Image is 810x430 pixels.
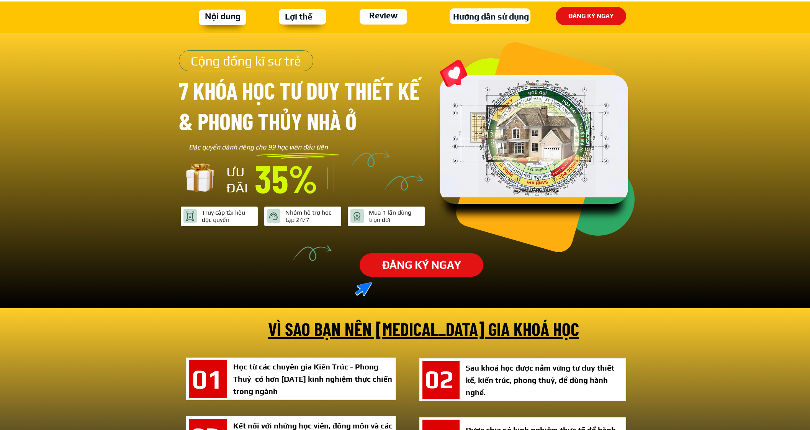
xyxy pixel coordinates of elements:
h3: 7 khóa học tư duy thiết kế & phong thủy nhà ở [179,75,435,136]
div: Học từ các chuyên gia Kiến Trúc - Phong Thuỷ có hơn [DATE] kinh nghiệm thực chiến trong ngành [233,361,396,397]
div: Đặc quyền dành riêng cho 99 học viên đầu tiên [189,142,342,153]
h1: 02 [425,359,458,400]
h3: 35% [255,159,320,197]
span: Cộng đồng kĩ sư trẻ [191,53,301,68]
div: Sau khoá học được nắm vững tư duy thiết kế, kiến trúc, phong thuỷ, để dùng hành nghề. [466,362,622,399]
h3: Nội dung [204,10,242,23]
h3: Hướng dẫn sử dụng [450,10,533,23]
div: Mua 1 lần dùng trọn đời [369,209,422,223]
h3: Lợi thế [282,10,314,23]
p: ĐĂNG KÝ NGAY [556,7,626,25]
div: Truy cập tài liệu độc quyền [202,209,255,223]
div: Nhóm hỗ trợ học tập 24/7 [285,209,339,223]
h3: ƯU ĐÃI [226,164,253,196]
h3: vì sao bạn nên [MEDICAL_DATA] gia khoá học [201,314,646,344]
p: ĐĂNG KÝ NGAY [360,253,483,277]
h1: 01 [192,358,227,400]
h3: Review [366,9,401,22]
